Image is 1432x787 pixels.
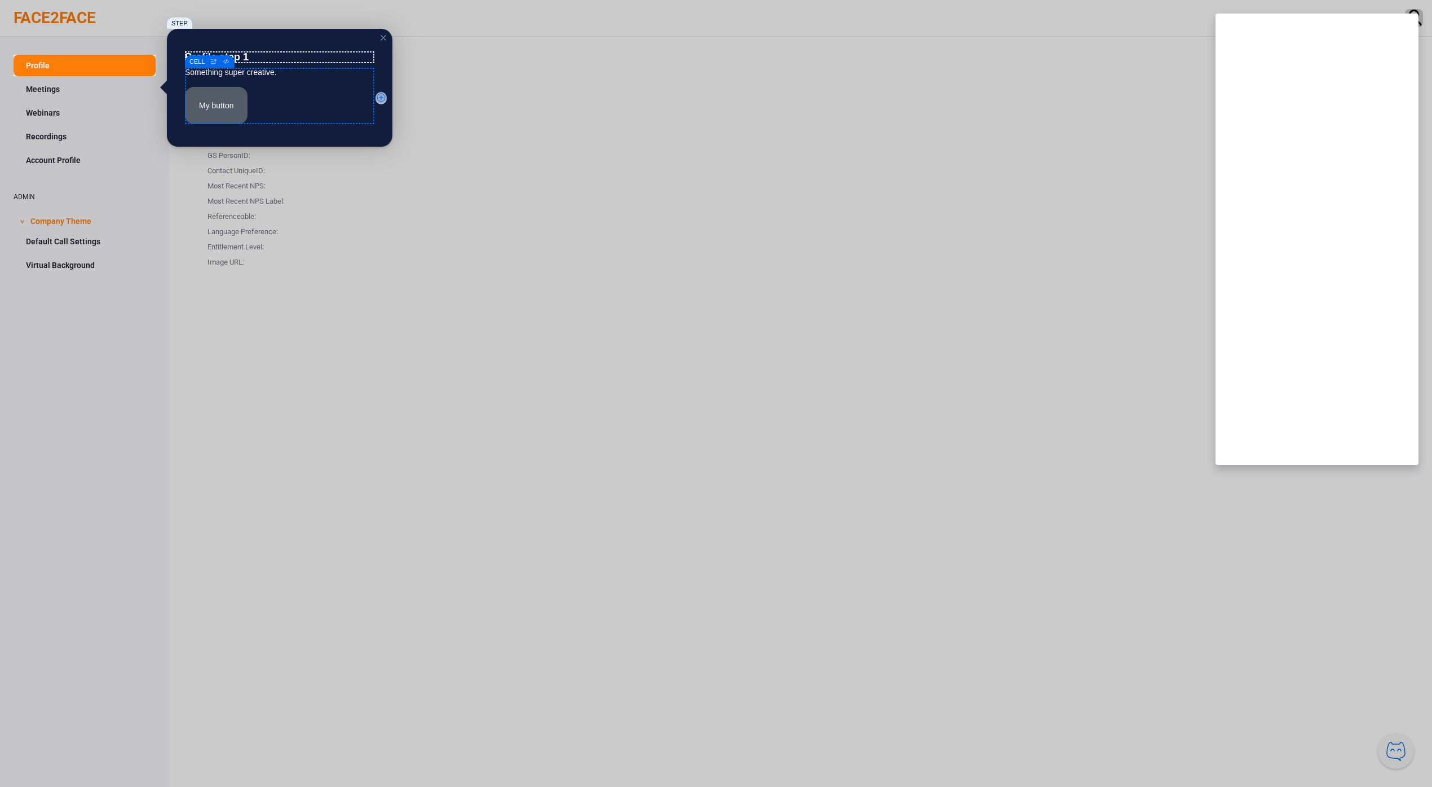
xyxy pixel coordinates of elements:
div: ∑aåāБδ ⷺ [5,5,165,15]
button: STEP [171,20,188,27]
div: ∑aåāБδ ⷺ [5,15,165,26]
button: CELL [189,58,205,65]
div: close [379,33,388,42]
span: Something super creative. [185,68,277,77]
button: My button [185,87,247,124]
a: Profile [14,55,156,76]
